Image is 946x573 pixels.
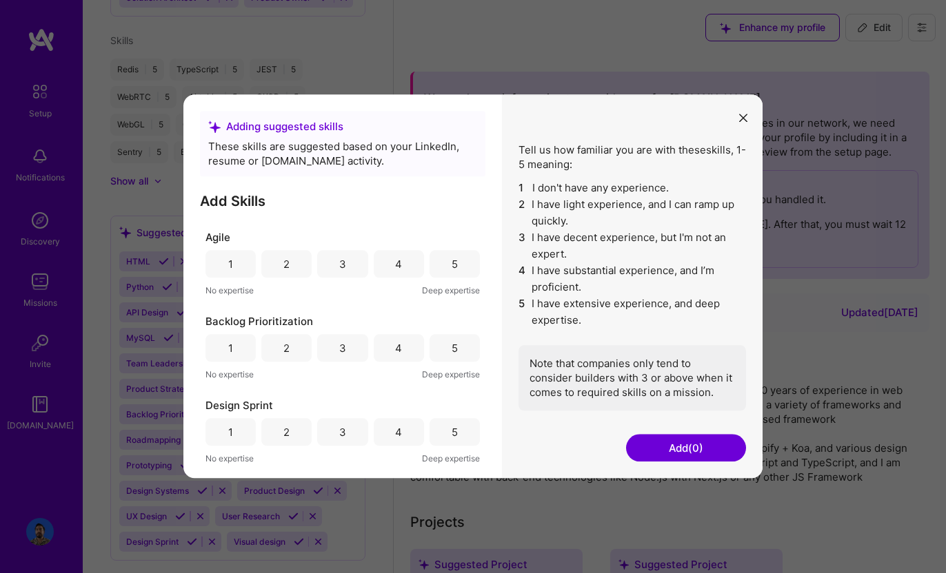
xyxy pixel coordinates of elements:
span: Deep expertise [422,451,480,466]
div: 2 [283,341,290,355]
span: Agile [205,230,230,244]
div: 3 [339,425,346,439]
button: Add(0) [626,435,746,462]
div: 2 [283,257,290,271]
div: 5 [452,257,458,271]
div: Note that companies only tend to consider builders with 3 or above when it comes to required skil... [519,345,746,410]
div: 4 [395,257,402,271]
div: Adding suggested skills [208,119,477,134]
div: Tell us how familiar you are with these skills , 1-5 meaning: [519,143,746,410]
span: Deep expertise [422,283,480,298]
span: No expertise [205,367,254,382]
li: I have decent experience, but I'm not an expert. [519,229,746,262]
span: No expertise [205,283,254,298]
span: 1 [519,180,527,196]
span: No expertise [205,451,254,466]
span: 3 [519,229,526,262]
div: These skills are suggested based on your LinkedIn, resume or [DOMAIN_NAME] activity. [208,139,477,168]
span: Design Sprint [205,398,273,413]
div: 4 [395,341,402,355]
div: 5 [452,425,458,439]
i: icon SuggestedTeams [208,121,221,133]
div: 3 [339,257,346,271]
div: modal [183,94,763,478]
div: 1 [228,257,233,271]
div: 1 [228,341,233,355]
span: 5 [519,295,526,329]
h3: Add Skills [200,193,485,209]
span: Deep expertise [422,367,480,382]
div: 5 [452,341,458,355]
span: 2 [519,196,526,229]
li: I don't have any experience. [519,180,746,196]
div: 2 [283,425,290,439]
li: I have light experience, and I can ramp up quickly. [519,196,746,229]
li: I have substantial experience, and I’m proficient. [519,262,746,295]
span: 4 [519,262,526,295]
div: 1 [228,425,233,439]
i: icon Close [739,114,747,122]
div: 3 [339,341,346,355]
li: I have extensive experience, and deep expertise. [519,295,746,329]
span: Backlog Prioritization [205,314,313,329]
div: 4 [395,425,402,439]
